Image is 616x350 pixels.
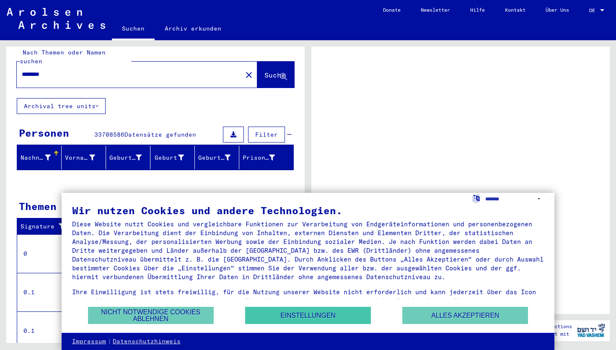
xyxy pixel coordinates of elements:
[485,193,544,205] select: Sprache auswählen
[65,153,95,162] div: Vorname
[113,337,181,346] a: Datenschutzhinweis
[17,146,62,169] mat-header-cell: Nachname
[94,131,124,138] span: 33708586
[198,151,241,164] div: Geburtsdatum
[17,234,75,273] td: 0
[124,131,196,138] span: Datensätze gefunden
[198,153,230,162] div: Geburtsdatum
[21,220,77,233] div: Signature
[239,146,293,169] mat-header-cell: Prisoner #
[243,153,275,162] div: Prisoner #
[17,98,106,114] button: Archival tree units
[88,307,214,324] button: Nicht notwendige Cookies ablehnen
[21,222,68,231] div: Signature
[112,18,155,40] a: Suchen
[243,151,285,164] div: Prisoner #
[241,66,257,83] button: Clear
[244,70,254,80] mat-icon: close
[109,153,142,162] div: Geburtsname
[17,273,75,311] td: 0.1
[17,311,75,350] td: 0.1
[154,153,184,162] div: Geburt‏
[472,194,481,202] label: Sprache auswählen
[154,151,194,164] div: Geburt‏
[20,49,106,65] mat-label: Nach Themen oder Namen suchen
[72,337,106,346] a: Impressum
[106,146,150,169] mat-header-cell: Geburtsname
[21,153,51,162] div: Nachname
[264,71,285,79] span: Suche
[19,199,57,214] div: Themen
[65,151,106,164] div: Vorname
[19,125,69,140] div: Personen
[7,8,105,29] img: Arolsen_neg.svg
[195,146,239,169] mat-header-cell: Geburtsdatum
[72,288,544,314] div: Ihre Einwilligung ist stets freiwillig, für die Nutzung unserer Website nicht erforderlich und ka...
[575,320,607,341] img: yv_logo.png
[248,127,285,143] button: Filter
[72,205,544,215] div: Wir nutzen Cookies und andere Technologien.
[21,151,61,164] div: Nachname
[245,307,371,324] button: Einstellungen
[402,307,528,324] button: Alles akzeptieren
[150,146,195,169] mat-header-cell: Geburt‏
[109,151,152,164] div: Geburtsname
[62,146,106,169] mat-header-cell: Vorname
[72,220,544,281] div: Diese Website nutzt Cookies und vergleichbare Funktionen zur Verarbeitung von Endgeräteinformatio...
[589,8,598,13] span: DE
[257,62,294,88] button: Suche
[255,131,278,138] span: Filter
[155,18,231,39] a: Archiv erkunden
